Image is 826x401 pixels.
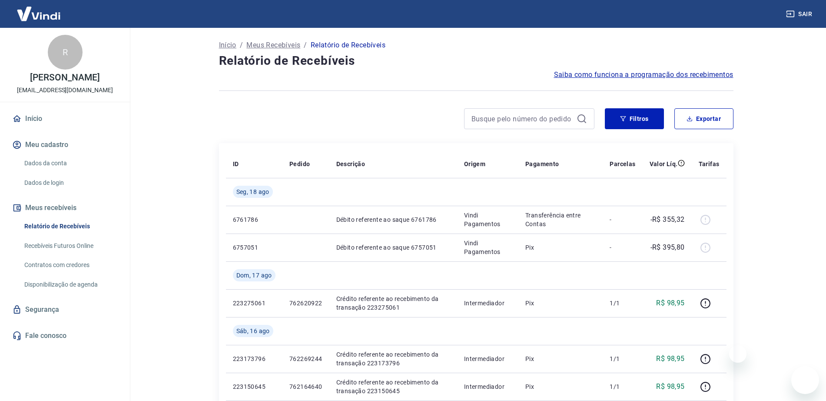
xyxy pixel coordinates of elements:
[30,73,100,82] p: [PERSON_NAME]
[21,256,119,274] a: Contratos com credores
[650,214,685,225] p: -R$ 355,32
[21,174,119,192] a: Dados de login
[21,154,119,172] a: Dados da conta
[525,211,596,228] p: Transferência entre Contas
[219,40,236,50] a: Início
[336,215,450,224] p: Débito referente ao saque 6761786
[554,70,733,80] a: Saiba como funciona a programação dos recebimentos
[656,354,684,364] p: R$ 98,95
[233,382,275,391] p: 223150645
[21,217,119,235] a: Relatório de Recebíveis
[610,354,635,363] p: 1/1
[236,327,270,335] span: Sáb, 16 ago
[464,239,511,256] p: Vindi Pagamentos
[336,294,450,312] p: Crédito referente ao recebimento da transação 223275061
[10,0,67,27] img: Vindi
[525,354,596,363] p: Pix
[650,160,678,168] p: Valor Líq.
[525,160,559,168] p: Pagamento
[219,52,733,70] h4: Relatório de Recebíveis
[236,271,272,280] span: Dom, 17 ago
[729,345,746,363] iframe: Fechar mensagem
[464,354,511,363] p: Intermediador
[610,243,635,252] p: -
[464,382,511,391] p: Intermediador
[21,276,119,294] a: Disponibilização de agenda
[240,40,243,50] p: /
[233,299,275,307] p: 223275061
[610,160,635,168] p: Parcelas
[289,160,310,168] p: Pedido
[233,160,239,168] p: ID
[699,160,720,168] p: Tarifas
[525,243,596,252] p: Pix
[336,160,365,168] p: Descrição
[610,215,635,224] p: -
[656,381,684,392] p: R$ 98,95
[236,187,269,196] span: Seg, 18 ago
[525,382,596,391] p: Pix
[784,6,816,22] button: Sair
[10,109,119,128] a: Início
[525,299,596,307] p: Pix
[650,242,685,253] p: -R$ 395,80
[17,86,113,95] p: [EMAIL_ADDRESS][DOMAIN_NAME]
[10,300,119,319] a: Segurança
[246,40,300,50] a: Meus Recebíveis
[311,40,385,50] p: Relatório de Recebíveis
[610,382,635,391] p: 1/1
[233,354,275,363] p: 223173796
[10,135,119,154] button: Meu cadastro
[464,211,511,228] p: Vindi Pagamentos
[233,243,275,252] p: 6757051
[610,299,635,307] p: 1/1
[289,299,322,307] p: 762620922
[21,237,119,255] a: Recebíveis Futuros Online
[10,326,119,345] a: Fale conosco
[605,108,664,129] button: Filtros
[233,215,275,224] p: 6761786
[464,299,511,307] p: Intermediador
[10,198,119,217] button: Meus recebíveis
[336,378,450,395] p: Crédito referente ao recebimento da transação 223150645
[304,40,307,50] p: /
[471,112,573,125] input: Busque pelo número do pedido
[674,108,733,129] button: Exportar
[289,382,322,391] p: 762164640
[289,354,322,363] p: 762269244
[791,366,819,394] iframe: Botão para abrir a janela de mensagens
[336,350,450,368] p: Crédito referente ao recebimento da transação 223173796
[48,35,83,70] div: R
[336,243,450,252] p: Débito referente ao saque 6757051
[464,160,485,168] p: Origem
[656,298,684,308] p: R$ 98,95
